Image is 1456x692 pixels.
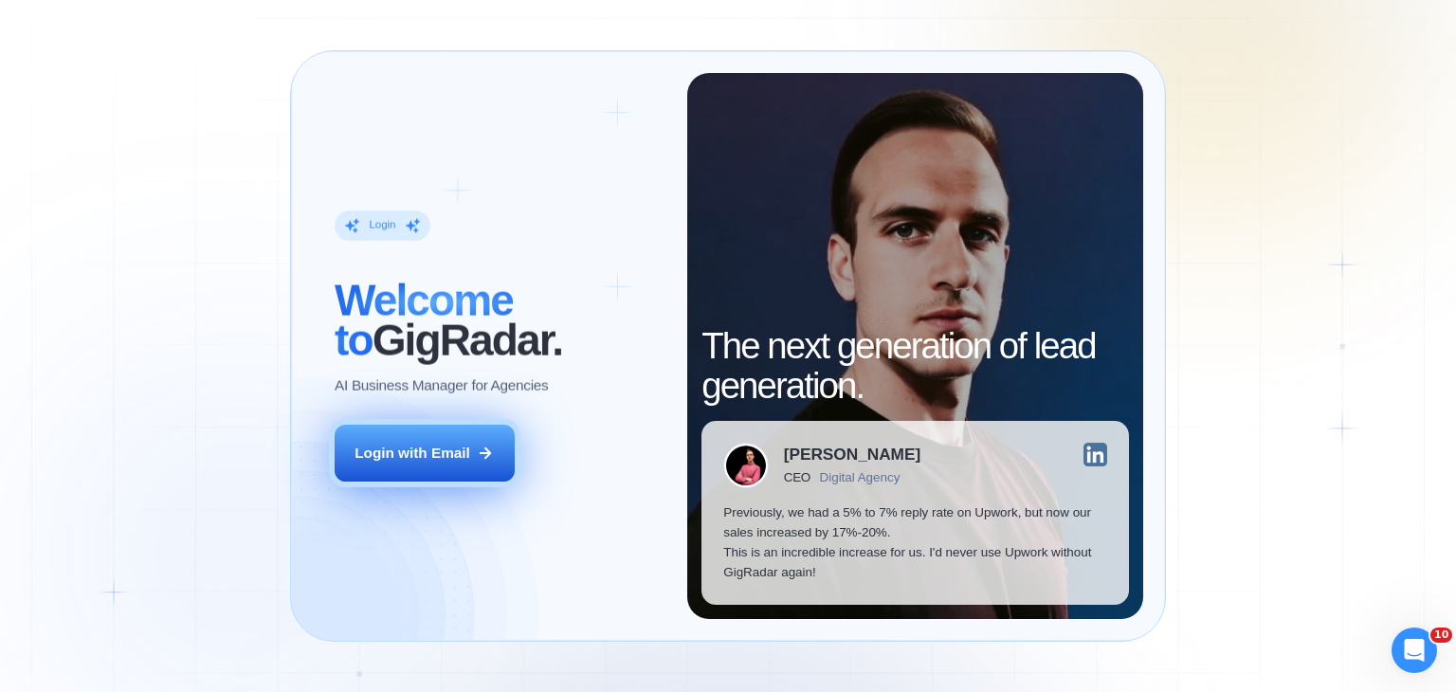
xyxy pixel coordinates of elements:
span: 10 [1430,628,1452,643]
p: Previously, we had a 5% to 7% reply rate on Upwork, but now our sales increased by 17%-20%. This ... [723,502,1107,583]
div: CEO [784,470,810,484]
span: Welcome to [335,276,513,365]
iframe: Intercom live chat [1392,628,1437,673]
div: Login with Email [355,443,470,463]
div: [PERSON_NAME] [784,446,920,463]
p: AI Business Manager for Agencies [335,375,548,395]
h2: ‍ GigRadar. [335,281,665,360]
h2: The next generation of lead generation. [701,326,1129,406]
div: Login [369,219,395,233]
div: Digital Agency [820,470,901,484]
button: Login with Email [335,425,515,482]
